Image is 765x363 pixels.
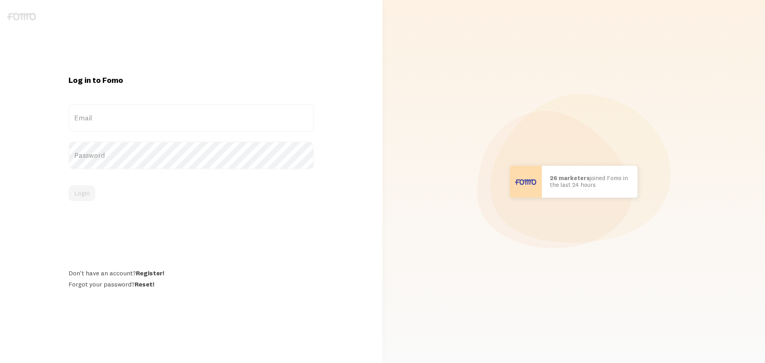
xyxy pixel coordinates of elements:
[7,13,36,20] img: fomo-logo-gray-b99e0e8ada9f9040e2984d0d95b3b12da0074ffd48d1e5cb62ac37fc77b0b268.svg
[550,175,630,188] p: joined Fomo in the last 24 hours
[69,269,314,277] div: Don't have an account?
[69,141,314,169] label: Password
[136,269,164,277] a: Register!
[550,174,590,182] b: 26 marketers
[135,280,154,288] a: Reset!
[510,166,542,198] img: User avatar
[69,104,314,132] label: Email
[69,75,314,85] h1: Log in to Fomo
[69,280,314,288] div: Forgot your password?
